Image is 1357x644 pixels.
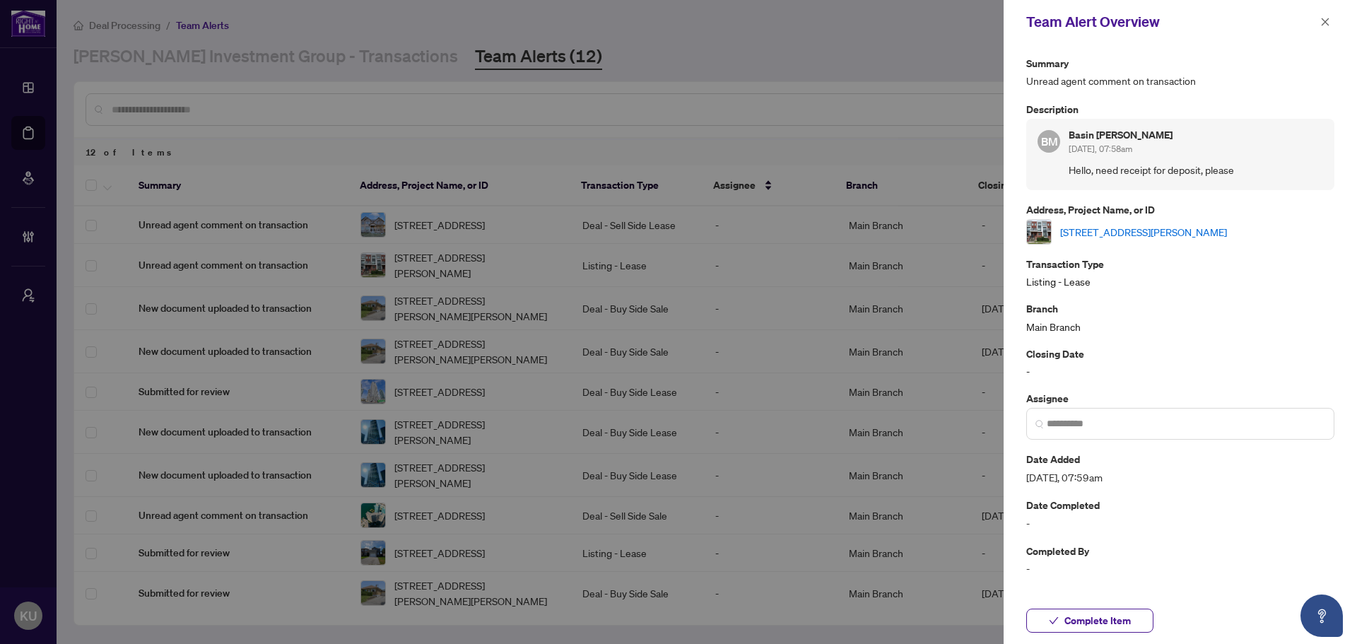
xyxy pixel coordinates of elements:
[1320,17,1330,27] span: close
[1026,515,1334,532] span: -
[1026,609,1153,633] button: Complete Item
[1026,73,1334,89] span: Unread agent comment on transaction
[1026,300,1334,317] p: Branch
[1026,469,1334,486] span: [DATE], 07:59am
[1026,256,1334,289] div: Listing - Lease
[1035,420,1044,428] img: search_icon
[1069,130,1173,140] h5: Basin [PERSON_NAME]
[1026,561,1334,577] span: -
[1026,346,1334,362] p: Closing Date
[1026,346,1334,379] div: -
[1026,201,1334,218] p: Address, Project Name, or ID
[1027,220,1051,244] img: thumbnail-img
[1049,616,1059,626] span: check
[1026,543,1334,559] p: Completed By
[1069,162,1323,178] span: Hello, need receipt for deposit, please
[1026,451,1334,467] p: Date Added
[1300,595,1343,637] button: Open asap
[1064,609,1131,632] span: Complete Item
[1040,133,1057,151] span: BM
[1026,497,1334,513] p: Date Completed
[1026,390,1334,406] p: Assignee
[1026,101,1334,117] p: Description
[1026,11,1316,33] div: Team Alert Overview
[1069,144,1132,154] span: [DATE], 07:58am
[1026,55,1334,71] p: Summary
[1060,224,1227,240] a: [STREET_ADDRESS][PERSON_NAME]
[1026,300,1334,334] div: Main Branch
[1026,256,1334,272] p: Transaction Type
